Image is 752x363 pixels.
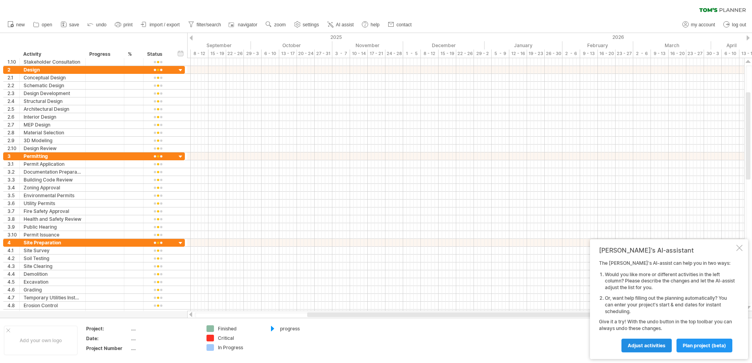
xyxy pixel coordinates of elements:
[651,49,669,58] div: 9 - 13
[24,145,81,152] div: Design Review
[262,49,279,58] div: 6 - 10
[332,49,350,58] div: 3 - 7
[325,20,356,30] a: AI assist
[6,20,27,30] a: new
[131,325,197,332] div: ....
[24,231,81,238] div: Permit Issuance
[191,49,208,58] div: 8 - 12
[24,113,81,121] div: Interior Design
[251,41,332,49] div: October 2025
[173,41,251,49] div: September 2025
[721,20,748,30] a: log out
[238,22,257,27] span: navigator
[633,41,711,49] div: March 2026
[7,145,19,152] div: 2.10
[139,20,182,30] a: import / export
[7,223,19,231] div: 3.9
[24,121,81,128] div: MEP Design
[147,50,168,58] div: Status
[7,97,19,105] div: 2.4
[336,22,354,27] span: AI assist
[31,20,55,30] a: open
[722,49,739,58] div: 6 - 10
[562,49,580,58] div: 2 - 6
[7,294,19,301] div: 4.7
[492,49,509,58] div: 5 - 9
[368,49,385,58] div: 17 - 21
[7,113,19,121] div: 2.6
[7,270,19,278] div: 4.4
[16,22,25,27] span: new
[218,344,261,351] div: In Progress
[7,207,19,215] div: 3.7
[297,49,315,58] div: 20 - 24
[616,49,633,58] div: 23 - 27
[7,129,19,136] div: 2.8
[7,184,19,191] div: 3.4
[403,41,485,49] div: December 2025
[315,49,332,58] div: 27 - 31
[280,325,323,332] div: progress
[370,22,380,27] span: help
[59,20,81,30] a: save
[7,168,19,176] div: 3.2
[96,22,107,27] span: undo
[24,239,81,246] div: Site Preparation
[274,22,286,27] span: zoom
[7,231,19,238] div: 3.10
[599,246,735,254] div: [PERSON_NAME]'s AI-assistant
[24,286,81,293] div: Grading
[226,49,244,58] div: 22 - 26
[264,20,288,30] a: zoom
[24,247,81,254] div: Site Survey
[421,49,439,58] div: 8 - 12
[86,335,129,342] div: Date:
[85,20,109,30] a: undo
[7,105,19,113] div: 2.5
[545,49,562,58] div: 26 - 30
[580,49,598,58] div: 9 - 13
[24,176,81,183] div: Building Code Review
[599,260,735,352] div: The [PERSON_NAME]'s AI-assist can help you in two ways: Give it a try! With the undo button in th...
[456,49,474,58] div: 22 - 26
[7,58,19,66] div: 1.10
[24,105,81,113] div: Architectural Design
[292,20,321,30] a: settings
[7,82,19,89] div: 2.2
[24,184,81,191] div: Zoning Approval
[474,49,492,58] div: 29 - 2
[24,74,81,81] div: Conceptual Design
[24,129,81,136] div: Material Selection
[218,335,261,341] div: Critical
[69,22,79,27] span: save
[680,20,717,30] a: my account
[7,255,19,262] div: 4.2
[24,207,81,215] div: Fire Safety Approval
[686,49,704,58] div: 23 - 27
[7,310,19,317] div: 4.9
[7,160,19,168] div: 3.1
[24,152,81,160] div: Permitting
[732,22,746,27] span: log out
[244,49,262,58] div: 29 - 3
[7,74,19,81] div: 2.1
[303,22,319,27] span: settings
[704,49,722,58] div: 30 - 3
[24,160,81,168] div: Permit Application
[149,22,180,27] span: import / export
[24,223,81,231] div: Public Hearing
[7,152,19,160] div: 3
[24,278,81,286] div: Excavation
[628,343,665,348] span: Adjust activities
[128,50,139,58] div: %
[4,326,77,355] div: Add your own logo
[439,49,456,58] div: 15 - 19
[24,168,81,176] div: Documentation Preparation
[24,200,81,207] div: Utility Permits
[24,310,81,317] div: Fencing Installation
[386,20,414,30] a: contact
[403,49,421,58] div: 1 - 5
[131,345,197,352] div: ....
[621,339,672,352] a: Adjust activities
[24,82,81,89] div: Schematic Design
